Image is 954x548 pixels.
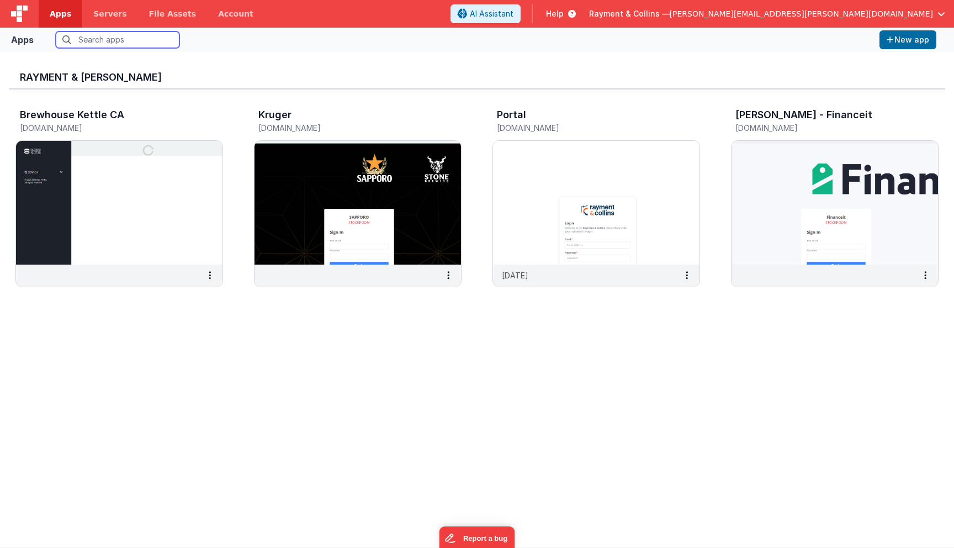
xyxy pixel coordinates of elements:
h3: Portal [497,109,526,120]
p: [DATE] [502,270,528,281]
h5: [DOMAIN_NAME] [258,124,434,132]
span: Servers [93,8,126,19]
span: File Assets [149,8,197,19]
button: Rayment & Collins — [PERSON_NAME][EMAIL_ADDRESS][PERSON_NAME][DOMAIN_NAME] [589,8,945,19]
span: [PERSON_NAME][EMAIL_ADDRESS][PERSON_NAME][DOMAIN_NAME] [670,8,933,19]
h5: [DOMAIN_NAME] [20,124,195,132]
span: Apps [50,8,71,19]
h3: Kruger [258,109,291,120]
button: New app [879,30,936,49]
h3: Rayment & [PERSON_NAME] [20,72,934,83]
span: Rayment & Collins — [589,8,670,19]
span: Help [546,8,564,19]
h5: [DOMAIN_NAME] [735,124,911,132]
button: AI Assistant [451,4,521,23]
h3: [PERSON_NAME] - Financeit [735,109,872,120]
span: AI Assistant [470,8,513,19]
h3: Brewhouse Kettle CA [20,109,124,120]
input: Search apps [56,31,179,48]
div: Apps [11,33,34,46]
h5: [DOMAIN_NAME] [497,124,672,132]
